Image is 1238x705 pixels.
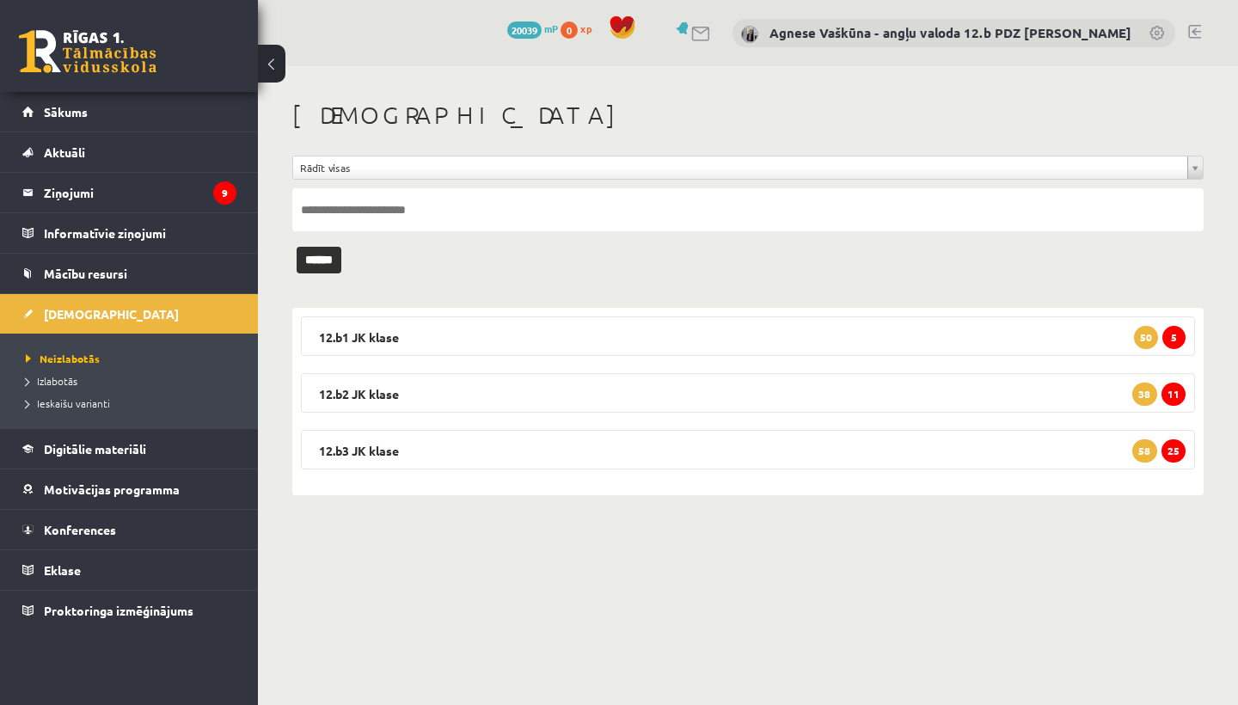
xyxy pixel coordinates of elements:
span: Digitālie materiāli [44,441,146,457]
span: Neizlabotās [26,352,100,365]
a: Eklase [22,550,236,590]
span: 11 [1161,383,1186,406]
legend: 12.b2 JK klase [301,373,1195,413]
span: 0 [561,21,578,39]
a: Sākums [22,92,236,132]
a: Motivācijas programma [22,469,236,509]
a: Informatīvie ziņojumi [22,213,236,253]
img: Agnese Vaškūna - angļu valoda 12.b PDZ klase [741,26,758,43]
a: Rīgas 1. Tālmācības vidusskola [19,30,156,73]
a: 20039 mP [507,21,558,35]
span: xp [580,21,591,35]
legend: Ziņojumi [44,173,236,212]
span: Eklase [44,562,81,578]
a: Neizlabotās [26,351,241,366]
a: Izlabotās [26,373,241,389]
a: 0 xp [561,21,600,35]
span: Sākums [44,104,88,120]
i: 9 [213,181,236,205]
a: Aktuāli [22,132,236,172]
span: Konferences [44,522,116,537]
span: mP [544,21,558,35]
span: 50 [1134,326,1158,349]
span: Ieskaišu varianti [26,396,110,410]
a: Ziņojumi9 [22,173,236,212]
legend: 12.b3 JK klase [301,430,1195,469]
a: Mācību resursi [22,254,236,293]
span: [DEMOGRAPHIC_DATA] [44,306,179,322]
legend: Informatīvie ziņojumi [44,213,236,253]
span: Proktoringa izmēģinājums [44,603,193,618]
a: Digitālie materiāli [22,429,236,469]
a: Agnese Vaškūna - angļu valoda 12.b PDZ [PERSON_NAME] [769,24,1131,41]
a: [DEMOGRAPHIC_DATA] [22,294,236,334]
span: Rādīt visas [300,156,1180,179]
a: Konferences [22,510,236,549]
span: 5 [1162,326,1186,349]
a: Proktoringa izmēģinājums [22,591,236,630]
span: Aktuāli [44,144,85,160]
legend: 12.b1 JK klase [301,316,1195,356]
span: 58 [1132,439,1156,463]
span: 25 [1161,439,1186,463]
span: 20039 [507,21,542,39]
span: 38 [1132,383,1156,406]
span: Izlabotās [26,374,77,388]
a: Rādīt visas [293,156,1203,179]
h1: [DEMOGRAPHIC_DATA] [292,101,1204,130]
a: Ieskaišu varianti [26,395,241,411]
span: Motivācijas programma [44,481,180,497]
span: Mācību resursi [44,266,127,281]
